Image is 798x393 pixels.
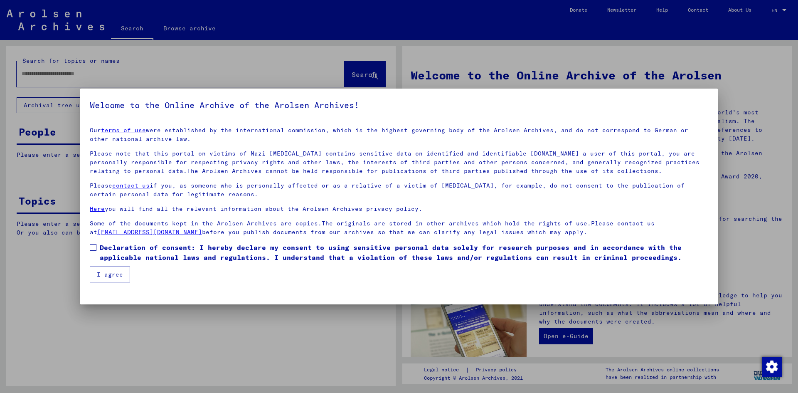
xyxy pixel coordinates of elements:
img: Change consent [762,357,782,377]
p: Our were established by the international commission, which is the highest governing body of the ... [90,126,708,143]
p: Some of the documents kept in the Arolsen Archives are copies.The originals are stored in other a... [90,219,708,237]
p: Please note that this portal on victims of Nazi [MEDICAL_DATA] contains sensitive data on identif... [90,149,708,175]
a: [EMAIL_ADDRESS][DOMAIN_NAME] [97,228,202,236]
a: terms of use [101,126,146,134]
div: Change consent [761,356,781,376]
button: I agree [90,267,130,282]
a: contact us [112,182,150,189]
h5: Welcome to the Online Archive of the Arolsen Archives! [90,99,708,112]
p: Please if you, as someone who is personally affected or as a relative of a victim of [MEDICAL_DAT... [90,181,708,199]
span: Declaration of consent: I hereby declare my consent to using sensitive personal data solely for r... [100,242,708,262]
p: you will find all the relevant information about the Arolsen Archives privacy policy. [90,205,708,213]
a: Here [90,205,105,213]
